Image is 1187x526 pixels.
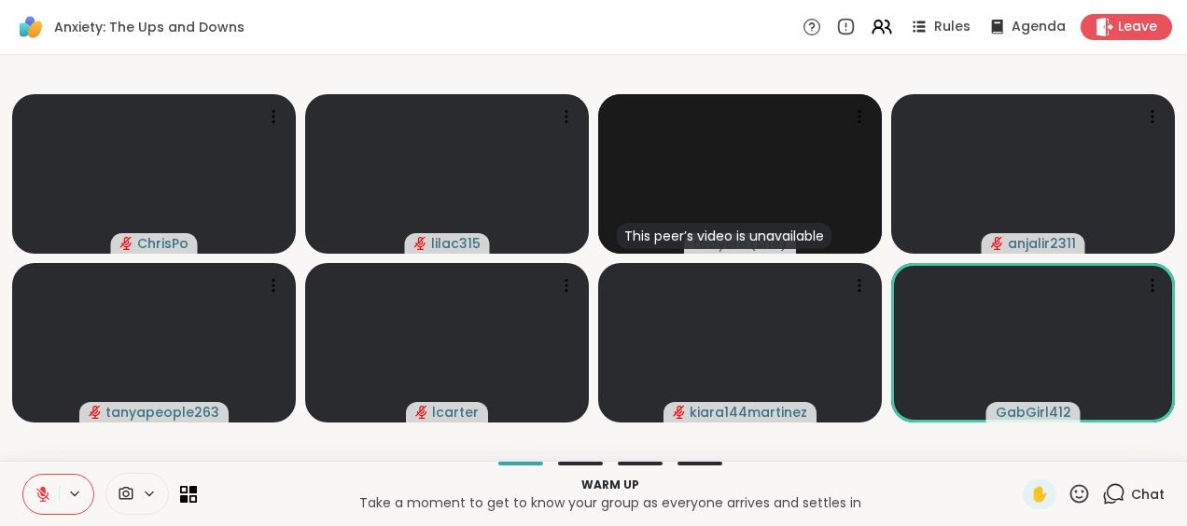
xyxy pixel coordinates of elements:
img: rboyer5 [669,94,811,254]
span: Rules [934,18,971,36]
span: Anxiety: The Ups and Downs [54,18,244,36]
span: Leave [1118,18,1157,36]
p: Warm up [208,477,1012,493]
span: anjalir2311 [1008,234,1076,253]
span: audio-muted [415,406,428,419]
span: audio-muted [414,237,427,250]
span: ✋ [1030,483,1049,505]
span: audio-muted [120,237,133,250]
span: audio-muted [89,406,102,419]
span: GabGirl412 [996,403,1071,422]
div: This peer’s video is unavailable [617,223,831,249]
img: ShareWell Logomark [15,11,47,43]
span: lilac315 [431,234,481,253]
p: Take a moment to get to know your group as everyone arrives and settles in [208,493,1012,512]
span: ChrisPo [137,234,189,253]
span: Chat [1131,485,1165,504]
span: audio-muted [673,406,686,419]
span: audio-muted [991,237,1004,250]
span: Agenda [1012,18,1066,36]
span: tanyapeople263 [105,403,219,422]
span: kiara144martinez [690,403,807,422]
span: lcarter [432,403,479,422]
